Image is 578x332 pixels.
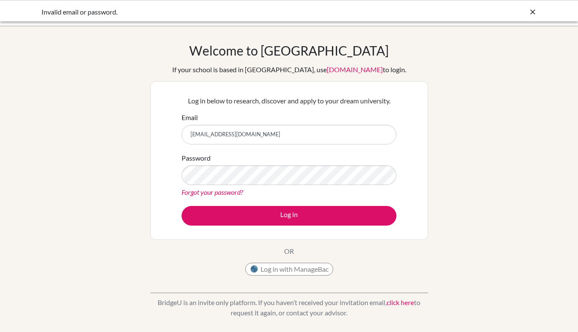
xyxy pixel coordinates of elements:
label: Email [182,112,198,123]
button: Log in [182,206,396,226]
a: [DOMAIN_NAME] [327,65,383,73]
div: Invalid email or password. [41,7,409,17]
h1: Welcome to [GEOGRAPHIC_DATA] [189,43,389,58]
p: Log in below to research, discover and apply to your dream university. [182,96,396,106]
div: If your school is based in [GEOGRAPHIC_DATA], use to login. [172,65,406,75]
a: click here [387,298,414,306]
p: OR [284,246,294,256]
p: BridgeU is an invite only platform. If you haven’t received your invitation email, to request it ... [150,297,428,318]
label: Password [182,153,211,163]
button: Log in with ManageBac [245,263,333,276]
a: Forgot your password? [182,188,243,196]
